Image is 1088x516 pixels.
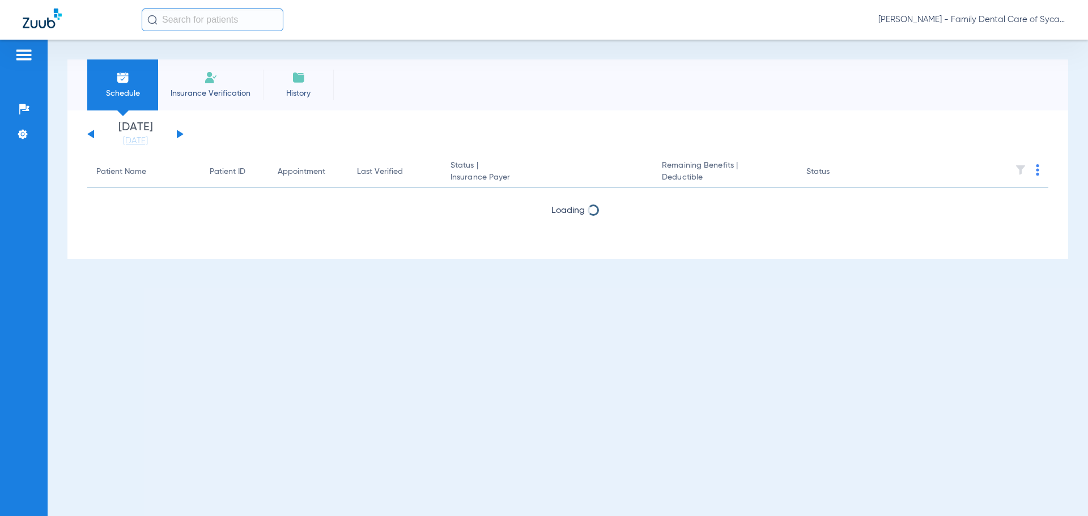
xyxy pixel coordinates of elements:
[101,135,169,147] a: [DATE]
[96,88,150,99] span: Schedule
[96,166,146,178] div: Patient Name
[551,206,585,215] span: Loading
[167,88,254,99] span: Insurance Verification
[116,71,130,84] img: Schedule
[278,166,325,178] div: Appointment
[1015,164,1026,176] img: filter.svg
[204,71,218,84] img: Manual Insurance Verification
[450,172,644,184] span: Insurance Payer
[147,15,158,25] img: Search Icon
[797,156,874,188] th: Status
[662,172,788,184] span: Deductible
[292,71,305,84] img: History
[653,156,797,188] th: Remaining Benefits |
[278,166,339,178] div: Appointment
[101,122,169,147] li: [DATE]
[96,166,192,178] div: Patient Name
[210,166,245,178] div: Patient ID
[1036,164,1039,176] img: group-dot-blue.svg
[210,166,260,178] div: Patient ID
[357,166,403,178] div: Last Verified
[878,14,1065,25] span: [PERSON_NAME] - Family Dental Care of Sycamore
[441,156,653,188] th: Status |
[357,166,432,178] div: Last Verified
[15,48,33,62] img: hamburger-icon
[23,8,62,28] img: Zuub Logo
[142,8,283,31] input: Search for patients
[271,88,325,99] span: History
